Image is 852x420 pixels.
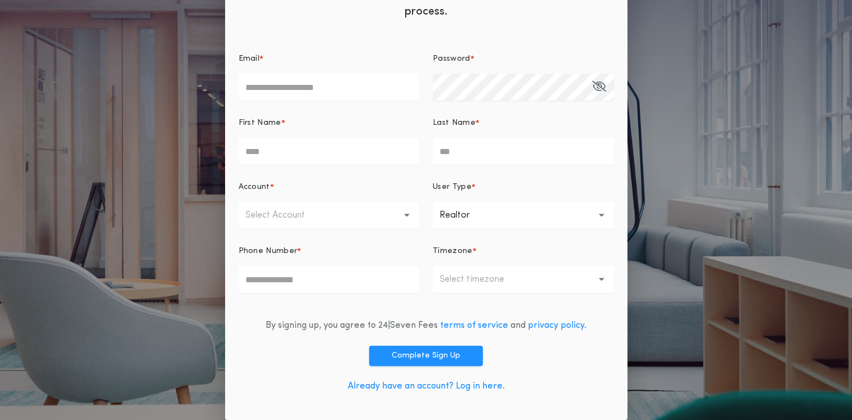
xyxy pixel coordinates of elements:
div: By signing up, you agree to 24|Seven Fees and [266,319,586,332]
p: Phone Number [239,246,298,257]
p: Select Account [245,209,323,222]
p: Timezone [433,246,473,257]
p: Realtor [440,209,488,222]
button: Select timezone [433,266,614,293]
a: privacy policy. [528,321,586,330]
button: Complete Sign Up [369,346,483,366]
button: Select Account [239,202,420,229]
input: Last Name* [433,138,614,165]
a: Already have an account? Log in here. [348,382,505,391]
input: First Name* [239,138,420,165]
input: Email* [239,74,420,101]
button: Password* [592,74,606,101]
input: Phone Number* [239,266,420,293]
p: Account [239,182,270,193]
p: Select timezone [440,273,522,286]
a: terms of service [440,321,508,330]
p: Last Name [433,118,476,129]
button: Realtor [433,202,614,229]
p: User Type [433,182,472,193]
input: Password* [433,74,614,101]
p: Password [433,53,470,65]
p: First Name [239,118,281,129]
p: Email [239,53,260,65]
